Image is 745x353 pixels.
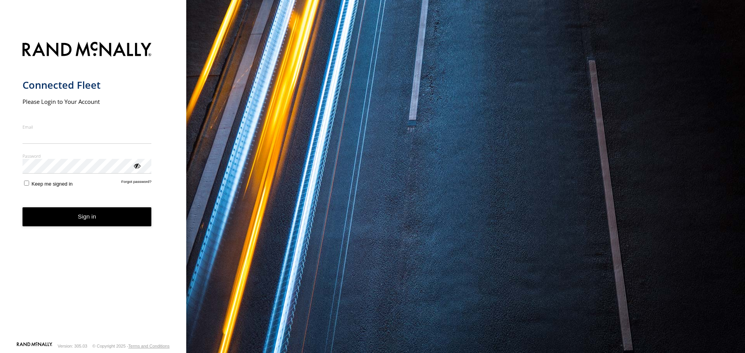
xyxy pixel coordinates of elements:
h1: Connected Fleet [23,79,152,91]
h2: Please Login to Your Account [23,98,152,105]
span: Keep me signed in [31,181,73,187]
a: Terms and Conditions [128,344,170,348]
label: Password [23,153,152,159]
a: Visit our Website [17,342,52,350]
img: Rand McNally [23,40,152,60]
div: Version: 305.03 [58,344,87,348]
div: ViewPassword [133,162,140,169]
button: Sign in [23,207,152,226]
input: Keep me signed in [24,181,29,186]
form: main [23,37,164,341]
label: Email [23,124,152,130]
div: © Copyright 2025 - [92,344,170,348]
a: Forgot password? [121,179,152,187]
